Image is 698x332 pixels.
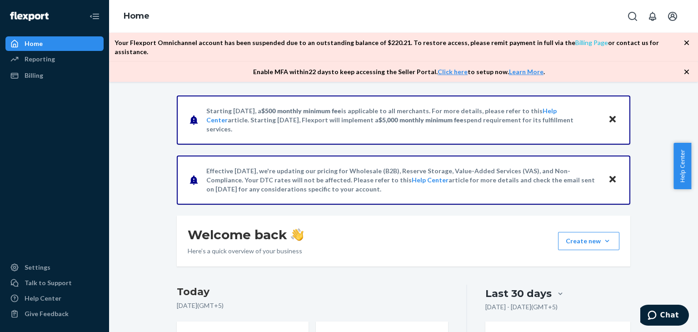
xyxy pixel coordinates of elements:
ol: breadcrumbs [116,3,157,30]
button: Open Search Box [623,7,642,25]
span: $500 monthly minimum fee [261,107,341,115]
p: Enable MFA within 22 days to keep accessing the Seller Portal. to setup now. . [253,67,545,76]
button: Talk to Support [5,276,104,290]
a: Help Center [412,176,449,184]
p: Effective [DATE], we're updating our pricing for Wholesale (B2B), Reserve Storage, Value-Added Se... [206,166,599,194]
a: Reporting [5,52,104,66]
p: [DATE] - [DATE] ( GMT+5 ) [485,302,558,312]
a: Billing Page [575,39,608,46]
img: hand-wave emoji [291,228,304,241]
a: Click here [438,68,468,75]
iframe: Opens a widget where you can chat to one of our agents [640,305,689,327]
button: Create new [558,232,619,250]
h1: Welcome back [188,226,304,243]
img: Flexport logo [10,12,49,21]
p: Your Flexport Omnichannel account has been suspended due to an outstanding balance of $ 220.21 . ... [115,38,683,56]
p: Starting [DATE], a is applicable to all merchants. For more details, please refer to this article... [206,106,599,134]
a: Learn More [509,68,543,75]
div: Help Center [25,294,61,303]
a: Billing [5,68,104,83]
button: Give Feedback [5,307,104,321]
button: Help Center [673,143,691,189]
button: Close Navigation [85,7,104,25]
div: Billing [25,71,43,80]
p: [DATE] ( GMT+5 ) [177,301,448,310]
div: Talk to Support [25,278,72,287]
a: Home [124,11,150,21]
div: Home [25,39,43,48]
p: Here’s a quick overview of your business [188,246,304,256]
span: $5,000 monthly minimum fee [379,116,464,124]
a: Settings [5,260,104,275]
button: Open notifications [643,7,662,25]
button: Close [607,173,618,186]
div: Settings [25,263,50,272]
button: Close [607,113,618,126]
button: Open account menu [663,7,682,25]
a: Help Center [5,291,104,306]
div: Give Feedback [25,309,69,318]
h3: Today [177,285,448,299]
div: Reporting [25,55,55,64]
div: Last 30 days [485,287,552,301]
a: Home [5,36,104,51]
